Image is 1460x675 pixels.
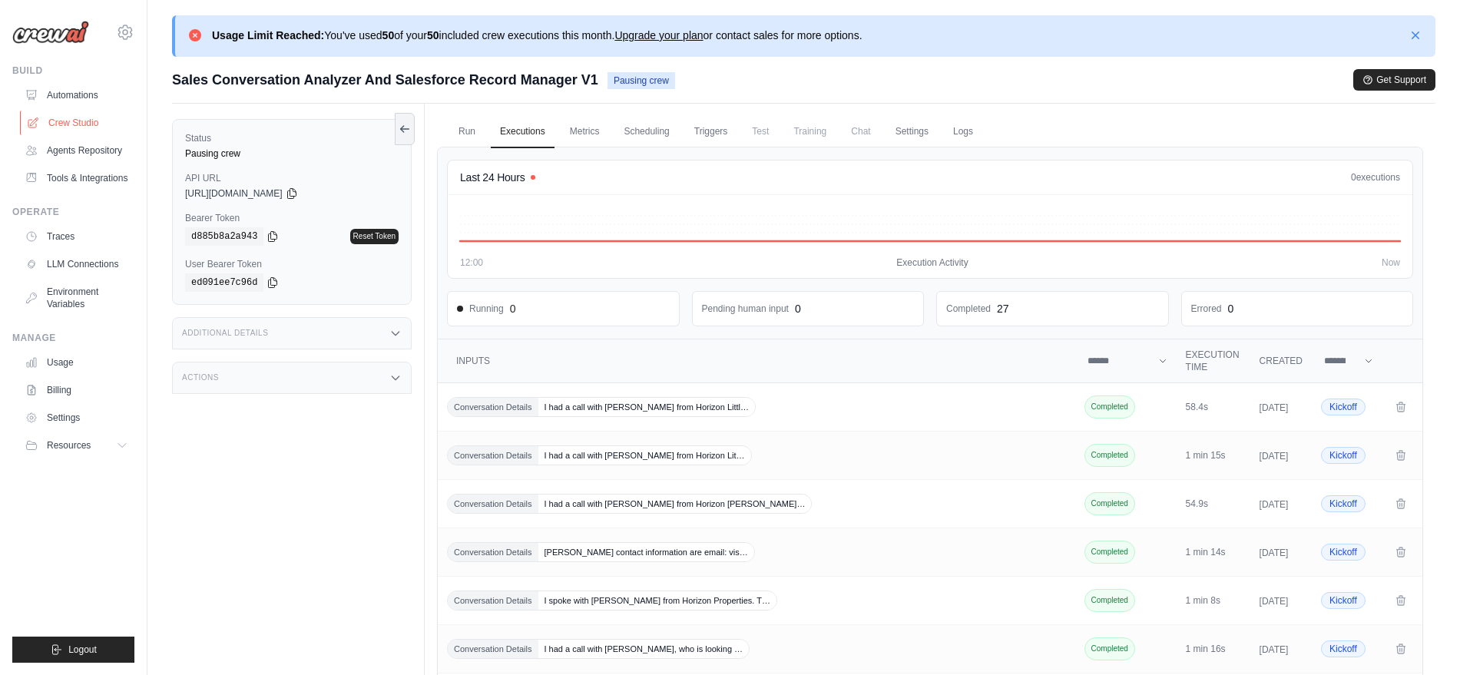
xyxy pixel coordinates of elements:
[1260,402,1289,413] time: [DATE]
[457,303,504,315] span: Running
[1382,256,1400,269] span: Now
[449,116,485,148] a: Run
[350,229,399,244] a: Reset Token
[212,29,324,41] strong: Usage Limit Reached:
[538,446,751,465] span: I had a call with [PERSON_NAME] from Horizon Lit…
[1084,637,1135,660] span: Completed
[1321,447,1366,464] span: Kickoff
[12,206,134,218] div: Operate
[1186,643,1241,655] div: 1 min 16s
[510,301,516,316] div: 0
[795,301,801,316] div: 0
[12,21,89,44] img: Logo
[946,303,991,315] dd: Completed
[12,637,134,663] button: Logout
[538,398,756,416] span: I had a call with [PERSON_NAME] from Horizon Littl…
[1186,594,1241,607] div: 1 min 8s
[538,640,750,658] span: I had a call with [PERSON_NAME], who is looking …
[68,644,97,656] span: Logout
[185,258,399,270] label: User Bearer Token
[784,116,836,147] span: Training is not available until the deployment is complete
[438,339,1078,383] th: Inputs
[1351,172,1356,183] span: 0
[448,591,538,610] span: Conversation Details
[1186,546,1241,558] div: 1 min 14s
[1084,589,1135,612] span: Completed
[18,224,134,249] a: Traces
[997,301,1009,316] div: 27
[1353,69,1435,91] button: Get Support
[1084,492,1135,515] span: Completed
[538,495,812,513] span: I had a call with [PERSON_NAME] from Horizon [PERSON_NAME]…
[182,373,219,382] h3: Actions
[614,116,678,148] a: Scheduling
[18,138,134,163] a: Agents Repository
[182,329,268,338] h3: Additional Details
[185,273,263,292] code: ed091ee7c96d
[1321,640,1366,657] span: Kickoff
[1177,339,1250,383] th: Execution Time
[743,116,778,147] span: Test
[1260,499,1289,510] time: [DATE]
[1321,592,1366,609] span: Kickoff
[185,172,399,184] label: API URL
[448,446,538,465] span: Conversation Details
[944,116,982,148] a: Logs
[185,147,399,160] div: Pausing crew
[212,28,862,43] p: You've used of your included crew executions this month. or contact sales for more options.
[460,256,483,269] span: 12:00
[172,69,598,91] span: Sales Conversation Analyzer And Salesforce Record Manager V1
[427,29,439,41] strong: 50
[185,187,283,200] span: [URL][DOMAIN_NAME]
[1084,395,1135,419] span: Completed
[448,543,538,561] span: Conversation Details
[18,166,134,190] a: Tools & Integrations
[896,256,968,269] span: Execution Activity
[491,116,555,148] a: Executions
[608,72,675,89] span: Pausing crew
[1186,498,1241,510] div: 54.9s
[561,116,609,148] a: Metrics
[1260,451,1289,462] time: [DATE]
[538,591,776,610] span: I spoke with [PERSON_NAME] from Horizon Properties. T…
[18,280,134,316] a: Environment Variables
[382,29,395,41] strong: 50
[1186,401,1241,413] div: 58.4s
[1250,339,1312,383] th: Created
[448,495,538,513] span: Conversation Details
[1186,449,1241,462] div: 1 min 15s
[842,116,879,147] span: Chat is not available until the deployment is complete
[614,29,703,41] a: Upgrade your plan
[18,378,134,402] a: Billing
[18,433,134,458] button: Resources
[685,116,737,148] a: Triggers
[448,398,538,416] span: Conversation Details
[185,212,399,224] label: Bearer Token
[886,116,938,148] a: Settings
[460,170,525,185] h4: Last 24 Hours
[1321,495,1366,512] span: Kickoff
[1351,171,1400,184] div: executions
[1228,301,1234,316] div: 0
[1084,444,1135,467] span: Completed
[18,405,134,430] a: Settings
[12,332,134,344] div: Manage
[1260,596,1289,607] time: [DATE]
[20,111,136,135] a: Crew Studio
[448,640,538,658] span: Conversation Details
[1321,399,1366,415] span: Kickoff
[1321,544,1366,561] span: Kickoff
[18,252,134,276] a: LLM Connections
[1191,303,1222,315] dd: Errored
[12,65,134,77] div: Build
[702,303,789,315] dd: Pending human input
[1260,644,1289,655] time: [DATE]
[185,227,263,246] code: d885b8a2a943
[538,543,754,561] span: [PERSON_NAME] contact information are email: vis…
[1260,548,1289,558] time: [DATE]
[1084,541,1135,564] span: Completed
[18,350,134,375] a: Usage
[18,83,134,108] a: Automations
[185,132,399,144] label: Status
[47,439,91,452] span: Resources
